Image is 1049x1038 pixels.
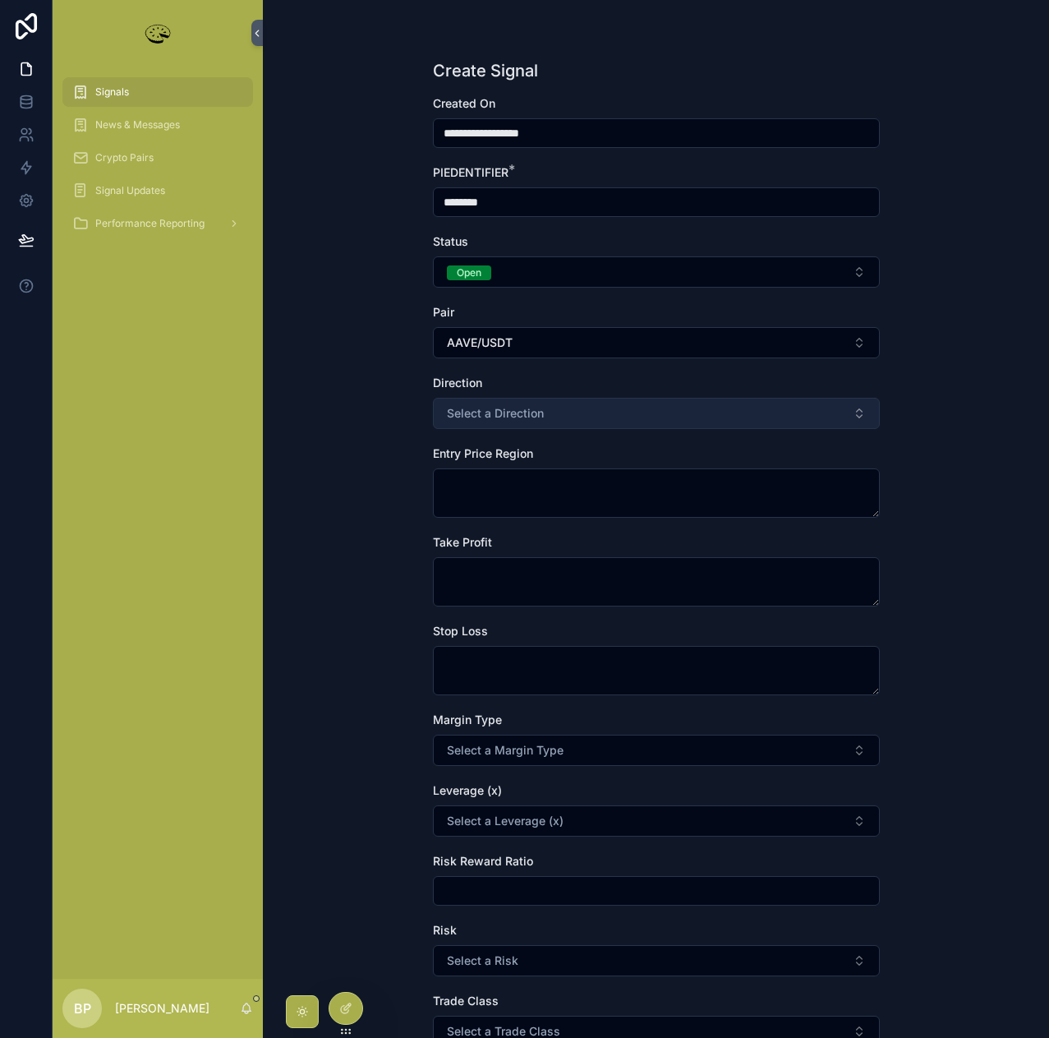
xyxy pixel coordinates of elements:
span: AAVE/USDT [447,334,513,351]
span: Select a Margin Type [447,742,564,759]
span: BP [74,999,91,1018]
span: News & Messages [95,118,180,131]
button: Select Button [433,398,880,429]
span: Signal Updates [95,184,165,197]
span: Select a Risk [447,953,518,969]
span: Select a Direction [447,405,544,422]
span: Crypto Pairs [95,151,154,164]
span: PIEDENTIFIER [433,165,508,179]
div: scrollable content [53,66,263,260]
span: Stop Loss [433,624,488,638]
button: Select Button [433,256,880,288]
span: Entry Price Region [433,446,533,460]
button: Select Button [433,805,880,837]
a: Signals [62,77,253,107]
span: Direction [433,376,482,390]
button: Select Button [433,945,880,976]
span: Select a Leverage (x) [447,813,564,829]
a: News & Messages [62,110,253,140]
p: [PERSON_NAME] [115,1000,209,1017]
span: Pair [433,305,454,319]
span: Risk Reward Ratio [433,854,533,868]
img: App logo [141,20,174,46]
span: Take Profit [433,535,492,549]
span: Signals [95,85,129,99]
span: Status [433,234,468,248]
span: Leverage (x) [433,783,502,797]
span: Performance Reporting [95,217,205,230]
span: Trade Class [433,994,499,1008]
button: Select Button [433,735,880,766]
a: Signal Updates [62,176,253,205]
button: Select Button [433,327,880,358]
span: Created On [433,96,495,110]
div: Open [457,265,481,280]
h1: Create Signal [433,59,538,82]
a: Performance Reporting [62,209,253,238]
span: Risk [433,923,457,937]
a: Crypto Pairs [62,143,253,173]
span: Margin Type [433,713,502,727]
